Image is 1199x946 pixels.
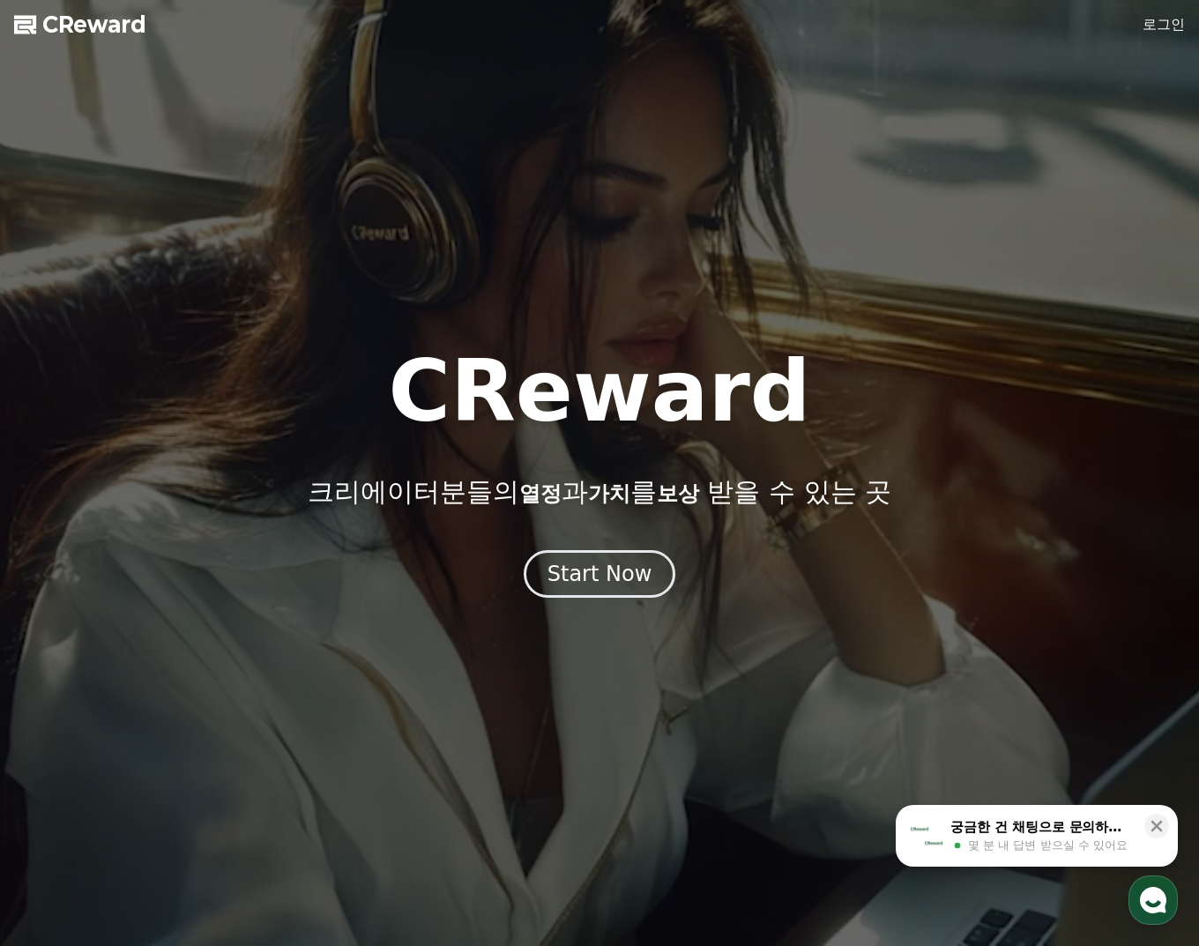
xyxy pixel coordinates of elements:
a: CReward [14,11,146,39]
p: 크리에이터분들의 과 를 받을 수 있는 곳 [308,476,891,508]
button: Start Now [524,550,676,598]
div: Start Now [547,560,652,588]
h1: CReward [388,349,810,434]
span: CReward [42,11,146,39]
a: 로그인 [1143,14,1185,35]
span: 보상 [657,481,699,506]
span: 가치 [588,481,630,506]
span: 열정 [519,481,562,506]
a: Start Now [524,568,676,585]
